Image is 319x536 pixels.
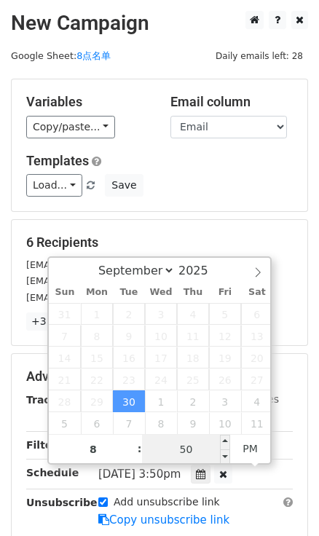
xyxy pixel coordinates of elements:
button: Save [105,174,143,197]
span: September 4, 2025 [177,303,209,325]
strong: Tracking [26,394,75,406]
span: October 11, 2025 [241,412,273,434]
span: September 14, 2025 [49,347,81,368]
small: [EMAIL_ADDRESS][DOMAIN_NAME] [26,275,189,286]
label: Add unsubscribe link [114,494,220,510]
a: +3 more [26,312,81,331]
span: October 7, 2025 [113,412,145,434]
span: September 22, 2025 [81,368,113,390]
span: October 4, 2025 [241,390,273,412]
span: Sat [241,288,273,297]
input: Hour [49,435,138,464]
strong: Unsubscribe [26,497,98,508]
span: September 13, 2025 [241,325,273,347]
h5: 6 Recipients [26,234,293,251]
span: October 6, 2025 [81,412,113,434]
span: September 26, 2025 [209,368,241,390]
a: Copy unsubscribe link [98,513,229,527]
small: Google Sheet: [11,50,111,61]
span: Thu [177,288,209,297]
span: Wed [145,288,177,297]
a: 8点名单 [76,50,111,61]
a: Load... [26,174,82,197]
span: September 7, 2025 [49,325,81,347]
input: Year [175,264,227,277]
label: UTM Codes [222,392,279,407]
span: September 10, 2025 [145,325,177,347]
small: [EMAIL_ADDRESS][DOMAIN_NAME] [26,292,189,303]
span: September 23, 2025 [113,368,145,390]
a: Daily emails left: 28 [210,50,308,61]
span: September 2, 2025 [113,303,145,325]
h5: Variables [26,94,149,110]
span: September 19, 2025 [209,347,241,368]
span: Fri [209,288,241,297]
span: October 9, 2025 [177,412,209,434]
span: : [138,434,142,463]
iframe: Chat Widget [246,466,319,536]
span: Mon [81,288,113,297]
span: Tue [113,288,145,297]
span: September 3, 2025 [145,303,177,325]
span: September 20, 2025 [241,347,273,368]
span: September 15, 2025 [81,347,113,368]
span: Daily emails left: 28 [210,48,308,64]
div: 聊天小组件 [246,466,319,536]
span: September 27, 2025 [241,368,273,390]
strong: Filters [26,439,63,451]
span: September 16, 2025 [113,347,145,368]
span: September 21, 2025 [49,368,81,390]
a: Copy/paste... [26,116,115,138]
span: September 25, 2025 [177,368,209,390]
span: September 28, 2025 [49,390,81,412]
span: September 9, 2025 [113,325,145,347]
span: September 24, 2025 [145,368,177,390]
span: October 2, 2025 [177,390,209,412]
span: September 8, 2025 [81,325,113,347]
span: Sun [49,288,81,297]
h5: Email column [170,94,293,110]
span: October 8, 2025 [145,412,177,434]
span: September 17, 2025 [145,347,177,368]
span: September 5, 2025 [209,303,241,325]
span: September 18, 2025 [177,347,209,368]
input: Minute [142,435,231,464]
span: [DATE] 3:50pm [98,468,181,481]
span: September 1, 2025 [81,303,113,325]
span: October 1, 2025 [145,390,177,412]
span: Click to toggle [230,434,270,463]
span: September 30, 2025 [113,390,145,412]
span: September 12, 2025 [209,325,241,347]
span: September 29, 2025 [81,390,113,412]
span: October 5, 2025 [49,412,81,434]
a: Templates [26,153,89,168]
h5: Advanced [26,368,293,385]
span: September 11, 2025 [177,325,209,347]
span: October 10, 2025 [209,412,241,434]
span: August 31, 2025 [49,303,81,325]
span: October 3, 2025 [209,390,241,412]
small: [EMAIL_ADDRESS][DOMAIN_NAME] [26,259,189,270]
strong: Schedule [26,467,79,478]
span: September 6, 2025 [241,303,273,325]
h2: New Campaign [11,11,308,36]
